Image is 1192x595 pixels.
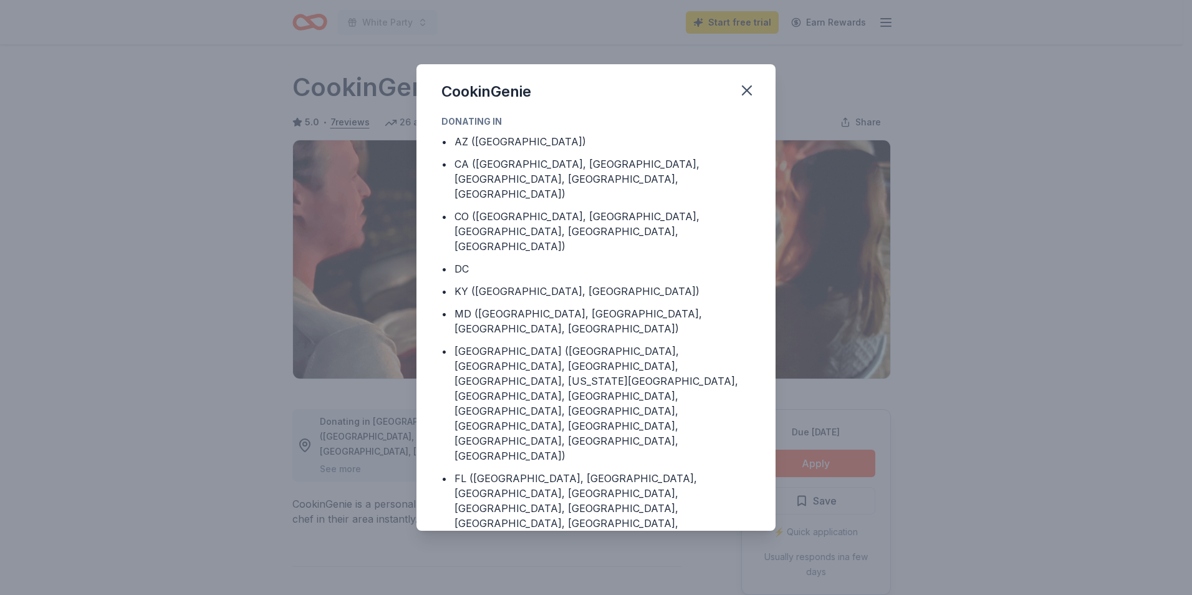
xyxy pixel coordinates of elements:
[454,209,751,254] div: CO ([GEOGRAPHIC_DATA], [GEOGRAPHIC_DATA], [GEOGRAPHIC_DATA], [GEOGRAPHIC_DATA], [GEOGRAPHIC_DATA])
[454,284,699,299] div: KY ([GEOGRAPHIC_DATA], [GEOGRAPHIC_DATA])
[454,344,751,463] div: [GEOGRAPHIC_DATA] ([GEOGRAPHIC_DATA], [GEOGRAPHIC_DATA], [GEOGRAPHIC_DATA], [GEOGRAPHIC_DATA], [U...
[454,471,751,591] div: FL ([GEOGRAPHIC_DATA], [GEOGRAPHIC_DATA], [GEOGRAPHIC_DATA], [GEOGRAPHIC_DATA], [GEOGRAPHIC_DATA]...
[441,157,447,172] div: •
[454,306,751,336] div: MD ([GEOGRAPHIC_DATA], [GEOGRAPHIC_DATA], [GEOGRAPHIC_DATA], [GEOGRAPHIC_DATA])
[441,344,447,359] div: •
[441,209,447,224] div: •
[441,82,531,102] div: CookinGenie
[454,134,586,149] div: AZ ([GEOGRAPHIC_DATA])
[441,114,751,129] div: Donating in
[441,134,447,149] div: •
[441,261,447,276] div: •
[441,306,447,321] div: •
[441,471,447,486] div: •
[441,284,447,299] div: •
[454,157,751,201] div: CA ([GEOGRAPHIC_DATA], [GEOGRAPHIC_DATA], [GEOGRAPHIC_DATA], [GEOGRAPHIC_DATA], [GEOGRAPHIC_DATA])
[454,261,469,276] div: DC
